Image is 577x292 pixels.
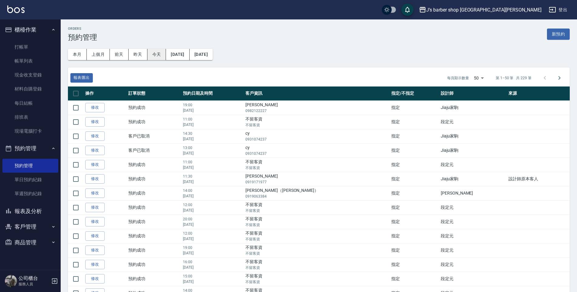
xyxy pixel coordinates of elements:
td: 不留客資 [244,243,390,257]
button: 登出 [546,4,570,15]
button: save [401,4,413,16]
p: 16:00 [183,259,243,265]
td: [PERSON_NAME] [439,186,507,200]
button: 本月 [68,49,87,60]
p: 0919063384 [245,194,388,199]
td: 預約成功 [127,272,181,286]
a: 打帳單 [2,40,58,54]
p: 0982122227 [245,108,388,114]
p: 14:30 [183,131,243,136]
td: 不留客資 [244,215,390,229]
img: Logo [7,5,25,13]
p: [DATE] [183,279,243,284]
a: 修改 [85,160,105,169]
td: 設計師原本客人 [507,172,570,186]
td: [PERSON_NAME]（[PERSON_NAME]） [244,186,390,200]
a: 現場電腦打卡 [2,124,58,138]
p: 服務人員 [19,281,49,287]
p: [DATE] [183,151,243,156]
td: 預約成功 [127,115,181,129]
p: 0931074237 [245,137,388,142]
p: [DATE] [183,165,243,170]
td: Jiaju家駒 [439,172,507,186]
a: 單日預約紀錄 [2,173,58,187]
td: 段定元 [439,243,507,257]
td: 段定元 [439,229,507,243]
button: Go to next page [552,71,567,85]
p: [DATE] [183,222,243,227]
a: 修改 [85,131,105,141]
th: 來源 [507,87,570,101]
td: 指定 [390,200,439,215]
p: 19:00 [183,245,243,250]
th: 預約日期及時間 [181,87,244,101]
button: 報表匯出 [70,73,93,83]
td: 預約成功 [127,243,181,257]
button: 上個月 [87,49,110,60]
p: 每頁顯示數量 [447,75,469,81]
td: 不留客資 [244,272,390,286]
th: 指定/不指定 [390,87,439,101]
img: Person [5,275,17,287]
td: 指定 [390,229,439,243]
p: 13:00 [183,145,243,151]
p: 不留客資 [245,236,388,242]
td: 段定元 [439,200,507,215]
a: 修改 [85,146,105,155]
h5: 公司櫃台 [19,275,49,281]
a: 修改 [85,103,105,112]
p: 14:00 [183,188,243,193]
a: 修改 [85,117,105,127]
td: 指定 [390,129,439,143]
a: 修改 [85,203,105,212]
td: 指定 [390,172,439,186]
td: 段定元 [439,158,507,172]
td: Jiaju家駒 [439,129,507,143]
h2: Orders [68,27,97,31]
td: 不留客資 [244,229,390,243]
th: 客戶資訊 [244,87,390,101]
p: 11:00 [183,159,243,165]
p: [DATE] [183,193,243,199]
a: 修改 [85,274,105,284]
p: 11:00 [183,117,243,122]
div: 50 [471,70,486,86]
p: [DATE] [183,265,243,270]
button: J’s barber shop [GEOGRAPHIC_DATA][PERSON_NAME] [417,4,544,16]
p: 第 1–50 筆 共 229 筆 [496,75,531,81]
td: [PERSON_NAME] [244,172,390,186]
td: 指定 [390,100,439,115]
p: [DATE] [183,179,243,185]
td: 指定 [390,158,439,172]
p: 不留客資 [245,122,388,128]
a: 帳單列表 [2,54,58,68]
p: 不留客資 [245,208,388,213]
td: 預約成功 [127,186,181,200]
td: 不留客資 [244,257,390,272]
button: [DATE] [190,49,213,60]
a: 單週預約紀錄 [2,187,58,201]
button: 今天 [147,49,166,60]
a: 修改 [85,246,105,255]
p: 0919171977 [245,179,388,185]
td: 指定 [390,186,439,200]
button: 前天 [110,49,129,60]
td: Jiaju家駒 [439,143,507,158]
button: 報表及分析 [2,203,58,219]
a: 現金收支登錄 [2,68,58,82]
td: 段定元 [439,257,507,272]
td: 指定 [390,257,439,272]
td: 預約成功 [127,100,181,115]
div: J’s barber shop [GEOGRAPHIC_DATA][PERSON_NAME] [426,6,542,14]
td: 預約成功 [127,257,181,272]
td: 預約成功 [127,158,181,172]
td: cy [244,143,390,158]
a: 修改 [85,188,105,198]
td: 指定 [390,215,439,229]
th: 訂單狀態 [127,87,181,101]
button: 櫃檯作業 [2,22,58,38]
td: 指定 [390,115,439,129]
td: cy [244,129,390,143]
p: 0931074237 [245,151,388,156]
p: 不留客資 [245,251,388,256]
